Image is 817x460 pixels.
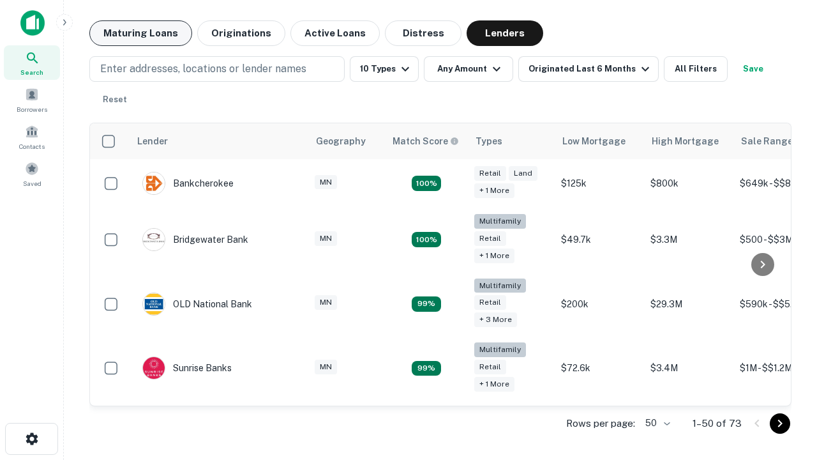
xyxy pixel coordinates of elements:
[4,157,60,191] a: Saved
[562,134,626,149] div: Low Mortgage
[555,272,644,337] td: $200k
[528,61,653,77] div: Originated Last 6 Months
[652,134,719,149] div: High Mortgage
[315,175,337,190] div: MN
[308,123,385,159] th: Geography
[89,56,345,82] button: Enter addresses, locations or lender names
[509,166,537,181] div: Land
[644,159,733,208] td: $800k
[142,228,248,251] div: Bridgewater Bank
[644,336,733,401] td: $3.4M
[4,119,60,154] a: Contacts
[315,231,337,246] div: MN
[664,56,728,82] button: All Filters
[741,134,793,149] div: Sale Range
[770,413,790,434] button: Go to next page
[393,134,456,148] h6: Match Score
[143,357,165,379] img: picture
[753,358,817,419] iframe: Chat Widget
[476,134,502,149] div: Types
[94,87,135,112] button: Reset
[23,178,41,188] span: Saved
[412,296,441,312] div: Matching Properties: 11, hasApolloMatch: undefined
[566,416,635,431] p: Rows per page:
[640,414,672,433] div: 50
[468,123,555,159] th: Types
[424,56,513,82] button: Any Amount
[315,360,337,374] div: MN
[412,232,441,247] div: Matching Properties: 20, hasApolloMatch: undefined
[474,231,506,246] div: Retail
[733,56,774,82] button: Save your search to get updates of matches that match your search criteria.
[474,249,514,263] div: + 1 more
[467,20,543,46] button: Lenders
[555,336,644,401] td: $72.6k
[474,377,514,392] div: + 1 more
[518,56,659,82] button: Originated Last 6 Months
[474,312,517,327] div: + 3 more
[130,123,308,159] th: Lender
[143,172,165,194] img: picture
[100,61,306,77] p: Enter addresses, locations or lender names
[17,104,47,114] span: Borrowers
[385,20,461,46] button: Distress
[290,20,380,46] button: Active Loans
[555,208,644,272] td: $49.7k
[693,416,742,431] p: 1–50 of 73
[644,208,733,272] td: $3.3M
[316,134,366,149] div: Geography
[143,293,165,315] img: picture
[385,123,468,159] th: Capitalize uses an advanced AI algorithm to match your search with the best lender. The match sco...
[142,356,232,379] div: Sunrise Banks
[474,295,506,310] div: Retail
[142,172,234,195] div: Bankcherokee
[20,10,45,36] img: capitalize-icon.png
[474,214,526,229] div: Multifamily
[474,360,506,374] div: Retail
[315,295,337,310] div: MN
[4,45,60,80] a: Search
[412,176,441,191] div: Matching Properties: 16, hasApolloMatch: undefined
[89,20,192,46] button: Maturing Loans
[142,293,252,316] div: OLD National Bank
[644,272,733,337] td: $29.3M
[137,134,168,149] div: Lender
[197,20,285,46] button: Originations
[555,159,644,208] td: $125k
[474,183,514,198] div: + 1 more
[393,134,459,148] div: Capitalize uses an advanced AI algorithm to match your search with the best lender. The match sco...
[350,56,419,82] button: 10 Types
[4,82,60,117] a: Borrowers
[143,229,165,250] img: picture
[555,123,644,159] th: Low Mortgage
[20,67,43,77] span: Search
[474,279,526,293] div: Multifamily
[474,342,526,357] div: Multifamily
[19,141,45,151] span: Contacts
[474,166,506,181] div: Retail
[412,361,441,376] div: Matching Properties: 11, hasApolloMatch: undefined
[644,123,733,159] th: High Mortgage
